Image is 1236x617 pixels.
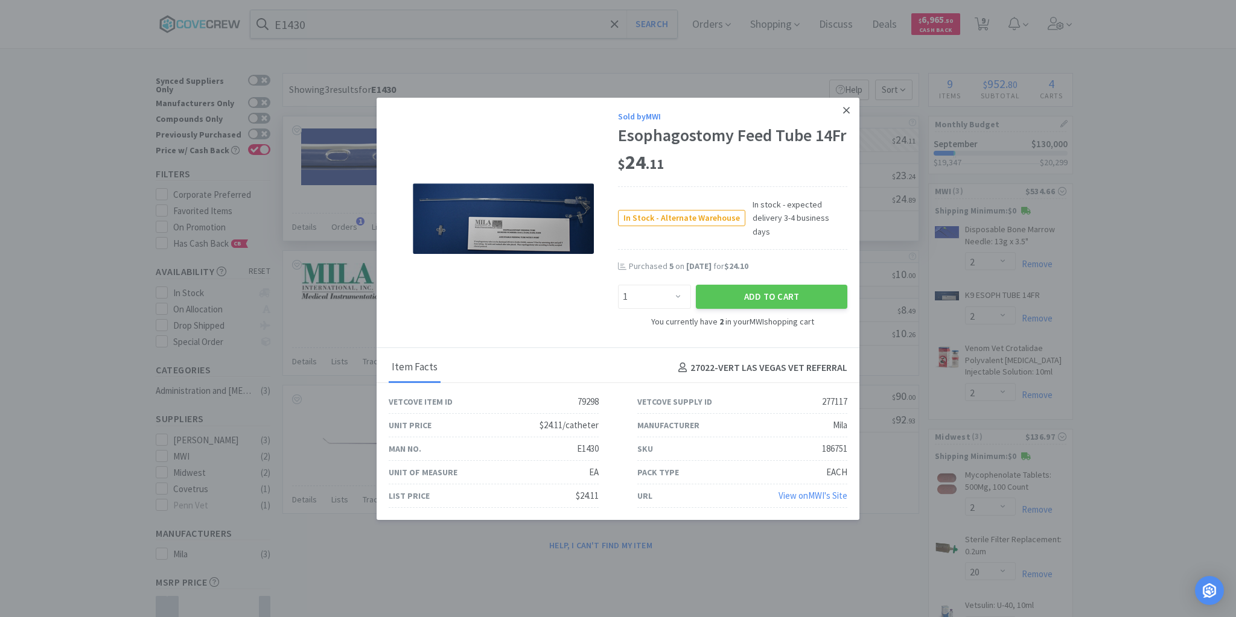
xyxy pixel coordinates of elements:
[833,418,847,432] div: Mila
[822,441,847,456] div: 186751
[637,419,699,432] div: Manufacturer
[577,441,599,456] div: E1430
[637,466,679,479] div: Pack Type
[389,419,432,432] div: Unit Price
[719,316,724,327] strong: 2
[578,394,599,409] div: 79298
[618,315,847,328] div: You currently have in your MWI shopping cart
[646,156,664,172] span: . 11
[696,285,847,309] button: Add to Cart
[674,360,847,376] h4: 27022 - VERT LAS VEGAS VET REFERRAL
[637,395,712,408] div: Vetcove Supply ID
[389,442,421,455] div: Man No.
[618,110,847,123] div: Sold by MWI
[618,156,625,172] span: $
[1195,576,1224,605] div: Open Intercom Messenger
[618,150,664,174] span: 24
[618,125,847,146] div: Esophagostomy Feed Tube 14Fr
[619,210,745,226] span: In Stock - Alternate Warehouse
[826,465,847,479] div: EACH
[413,183,594,254] img: 5fc0b983f71840c9bd096331d721c87b_277117.png
[724,261,748,271] span: $24.10
[629,261,847,273] div: Purchased on for
[669,261,674,271] span: 5
[686,261,712,271] span: [DATE]
[389,353,441,383] div: Item Facts
[637,489,652,502] div: URL
[637,442,653,455] div: SKU
[589,465,599,479] div: EA
[389,489,430,502] div: List Price
[540,418,599,432] div: $24.11/catheter
[779,490,847,501] a: View onMWI's Site
[576,489,599,503] div: $24.11
[822,394,847,409] div: 277117
[389,395,453,408] div: Vetcove Item ID
[389,466,457,479] div: Unit of Measure
[745,198,847,238] span: In stock - expected delivery 3-4 business days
